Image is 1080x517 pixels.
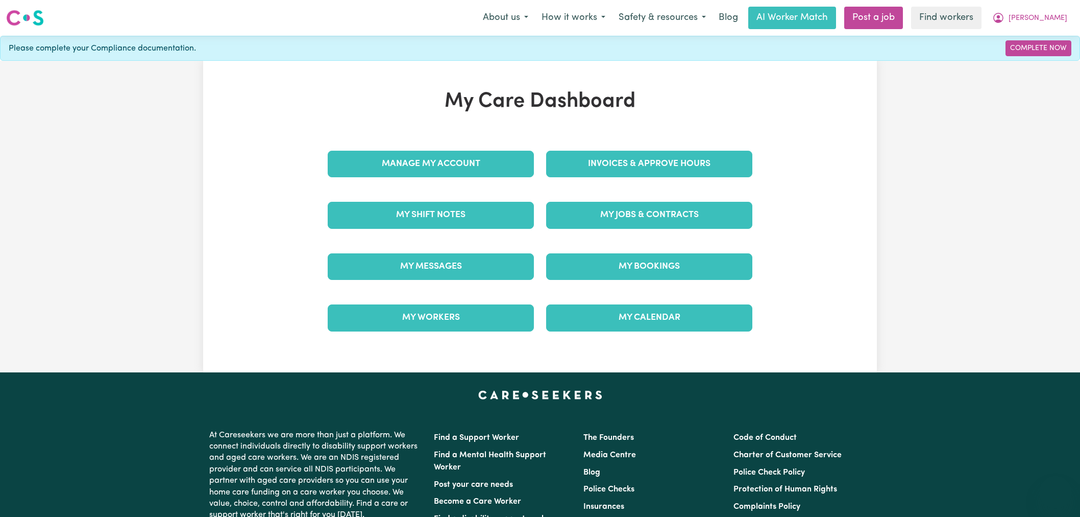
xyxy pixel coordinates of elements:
button: My Account [986,7,1074,29]
a: Post your care needs [434,481,513,489]
a: Code of Conduct [733,434,797,442]
a: Invoices & Approve Hours [546,151,752,177]
a: My Calendar [546,304,752,331]
iframe: Button to launch messaging window [1039,476,1072,509]
a: My Bookings [546,253,752,280]
a: Police Checks [583,485,634,494]
a: The Founders [583,434,634,442]
a: Become a Care Worker [434,498,521,506]
a: AI Worker Match [748,7,836,29]
span: Please complete your Compliance documentation. [9,42,196,55]
a: My Shift Notes [328,202,534,228]
a: Careseekers home page [478,391,602,399]
a: My Jobs & Contracts [546,202,752,228]
a: Manage My Account [328,151,534,177]
a: My Workers [328,304,534,331]
a: Blog [713,7,744,29]
button: How it works [535,7,612,29]
a: Find workers [911,7,981,29]
a: Complaints Policy [733,503,800,511]
a: Insurances [583,503,624,511]
a: Careseekers logo [6,6,44,30]
a: Find a Support Worker [434,434,519,442]
a: Police Check Policy [733,468,805,477]
a: Media Centre [583,451,636,459]
a: My Messages [328,253,534,280]
a: Charter of Customer Service [733,451,842,459]
a: Post a job [844,7,903,29]
button: About us [476,7,535,29]
a: Find a Mental Health Support Worker [434,451,546,472]
a: Blog [583,468,600,477]
img: Careseekers logo [6,9,44,27]
a: Complete Now [1005,40,1071,56]
span: [PERSON_NAME] [1009,13,1067,24]
a: Protection of Human Rights [733,485,837,494]
button: Safety & resources [612,7,713,29]
h1: My Care Dashboard [322,89,758,114]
